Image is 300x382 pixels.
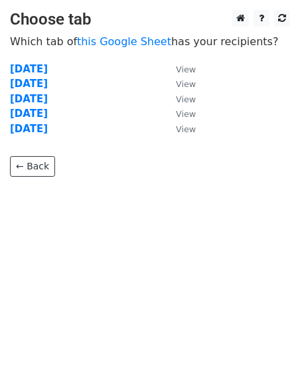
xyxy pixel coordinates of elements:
[10,93,48,105] a: [DATE]
[163,108,196,120] a: View
[10,10,290,29] h3: Choose tab
[10,156,55,177] a: ← Back
[163,78,196,90] a: View
[176,79,196,89] small: View
[163,123,196,135] a: View
[176,94,196,104] small: View
[10,35,290,48] p: Which tab of has your recipients?
[176,64,196,74] small: View
[10,78,48,90] a: [DATE]
[10,123,48,135] a: [DATE]
[10,63,48,75] a: [DATE]
[10,108,48,120] a: [DATE]
[163,93,196,105] a: View
[176,124,196,134] small: View
[176,109,196,119] small: View
[163,63,196,75] a: View
[77,35,171,48] a: this Google Sheet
